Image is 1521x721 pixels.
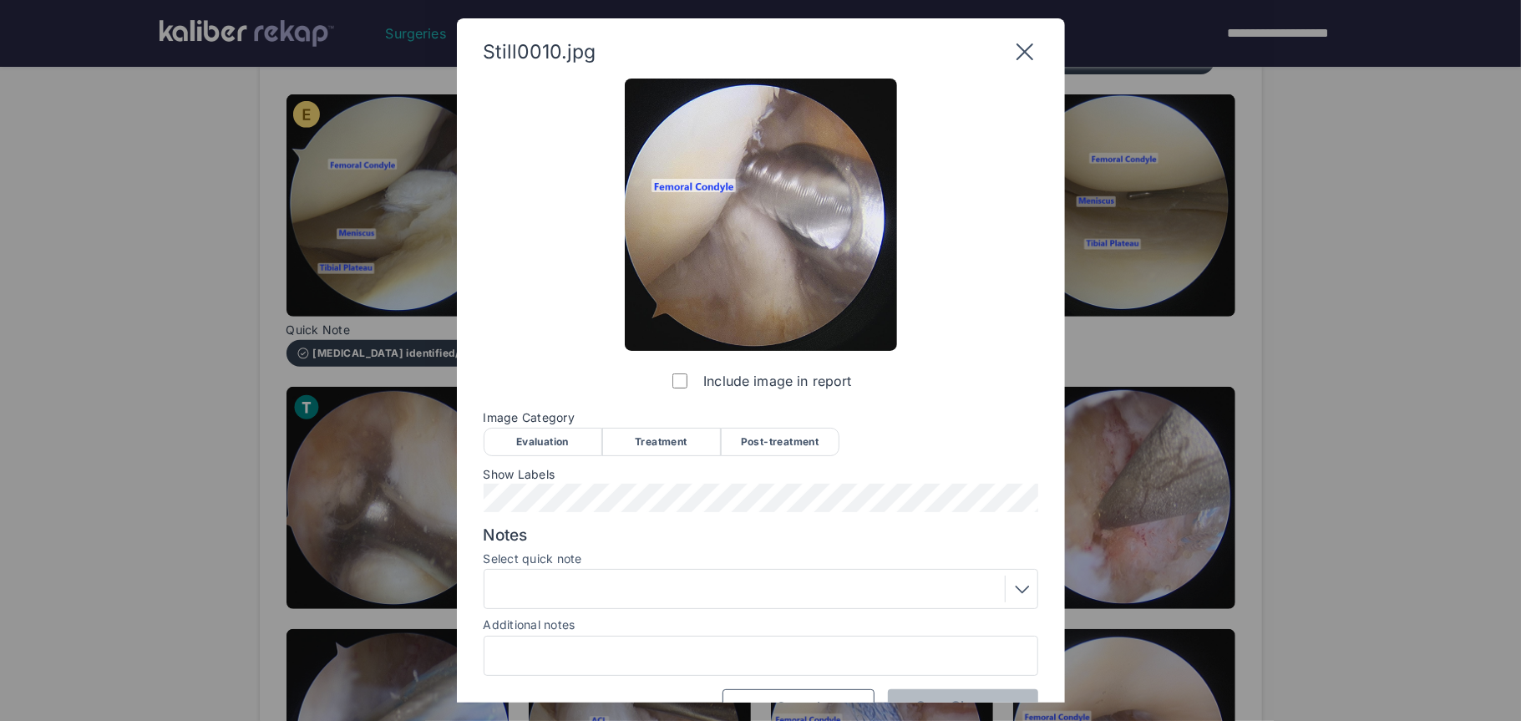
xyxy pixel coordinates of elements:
label: Select quick note [484,552,1038,566]
input: Include image in report [672,373,687,388]
span: Image Category [484,411,1038,424]
label: Include image in report [669,364,851,398]
span: Still0010.jpg [484,40,596,63]
div: Evaluation [484,428,602,456]
span: Cancel [776,698,821,715]
span: Save Changes [916,698,1009,714]
img: Still0010.jpg [625,79,897,351]
div: Post-treatment [721,428,839,456]
span: Notes [484,526,1038,546]
div: Treatment [602,428,721,456]
label: Additional notes [484,617,575,632]
span: Show Labels [484,468,1038,481]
